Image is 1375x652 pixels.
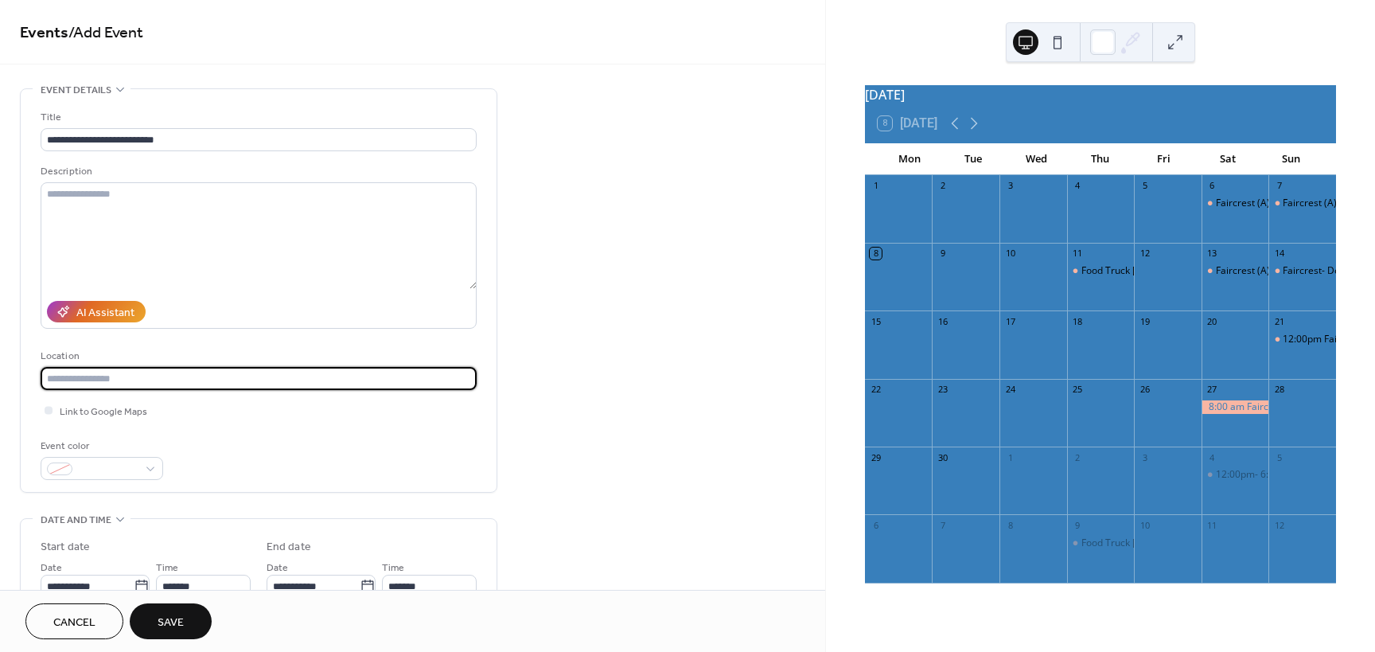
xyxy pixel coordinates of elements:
[1273,519,1285,531] div: 12
[1273,315,1285,327] div: 21
[1260,143,1323,175] div: Sun
[1206,315,1218,327] div: 20
[865,85,1336,104] div: [DATE]
[41,348,473,365] div: Location
[870,180,882,192] div: 1
[1206,180,1218,192] div: 6
[1202,400,1269,414] div: 8:00 am Faircrest (A) Weigand (TM)
[1273,384,1285,396] div: 28
[68,18,143,49] span: / Add Event
[1268,197,1336,210] div: Faircrest (A)- Elliott
[1081,264,1163,278] div: Food Truck [DATE]
[937,180,948,192] div: 2
[1004,180,1016,192] div: 3
[1081,537,1163,550] div: Food Truck [DATE]
[941,143,1005,175] div: Tue
[1067,537,1135,550] div: Food Truck Thursday
[878,143,941,175] div: Mon
[41,512,111,529] span: Date and time
[1268,264,1336,278] div: Faircrest- Delerbi
[1132,143,1196,175] div: Fri
[1202,197,1269,210] div: Faircrest (A)- Mullane
[1069,143,1132,175] div: Thu
[1072,451,1084,463] div: 2
[25,603,123,639] button: Cancel
[382,560,404,576] span: Time
[1139,519,1151,531] div: 10
[937,248,948,260] div: 9
[130,603,212,639] button: Save
[1067,264,1135,278] div: Food Truck Thursday
[1139,384,1151,396] div: 26
[937,519,948,531] div: 7
[1206,384,1218,396] div: 27
[76,305,134,322] div: AI Assistant
[937,451,948,463] div: 30
[1004,451,1016,463] div: 1
[41,539,90,556] div: Start date
[1072,384,1084,396] div: 25
[870,315,882,327] div: 15
[156,560,178,576] span: Time
[1139,315,1151,327] div: 19
[47,301,146,322] button: AI Assistant
[1005,143,1069,175] div: Wed
[1216,468,1371,482] div: 12:00pm- 6:00pm [PERSON_NAME]
[1004,248,1016,260] div: 10
[60,404,147,420] span: Link to Google Maps
[1196,143,1260,175] div: Sat
[1139,451,1151,463] div: 3
[158,615,184,631] span: Save
[41,560,62,576] span: Date
[1206,248,1218,260] div: 13
[1216,197,1350,210] div: Faircrest (A)- [PERSON_NAME]
[1072,248,1084,260] div: 11
[937,384,948,396] div: 23
[41,109,473,126] div: Title
[937,315,948,327] div: 16
[1202,264,1269,278] div: Faircrest (A)- Moore
[1004,384,1016,396] div: 24
[20,18,68,49] a: Events
[41,82,111,99] span: Event details
[1206,451,1218,463] div: 4
[870,384,882,396] div: 22
[1283,264,1360,278] div: Faircrest- Delerbi
[1004,519,1016,531] div: 8
[53,615,95,631] span: Cancel
[1139,248,1151,260] div: 12
[1273,248,1285,260] div: 14
[1202,468,1269,482] div: 12:00pm- 6:00pm Faircrest- Dieter
[267,539,311,556] div: End date
[1139,180,1151,192] div: 5
[1268,333,1336,346] div: 12:00pm Faircrest(A)-Adkins
[1072,315,1084,327] div: 18
[267,560,288,576] span: Date
[41,163,473,180] div: Description
[1072,519,1084,531] div: 9
[1273,180,1285,192] div: 7
[870,248,882,260] div: 8
[1216,264,1350,278] div: Faircrest (A)- [PERSON_NAME]
[1273,451,1285,463] div: 5
[1206,519,1218,531] div: 11
[1004,315,1016,327] div: 17
[41,438,160,455] div: Event color
[1072,180,1084,192] div: 4
[870,519,882,531] div: 6
[870,451,882,463] div: 29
